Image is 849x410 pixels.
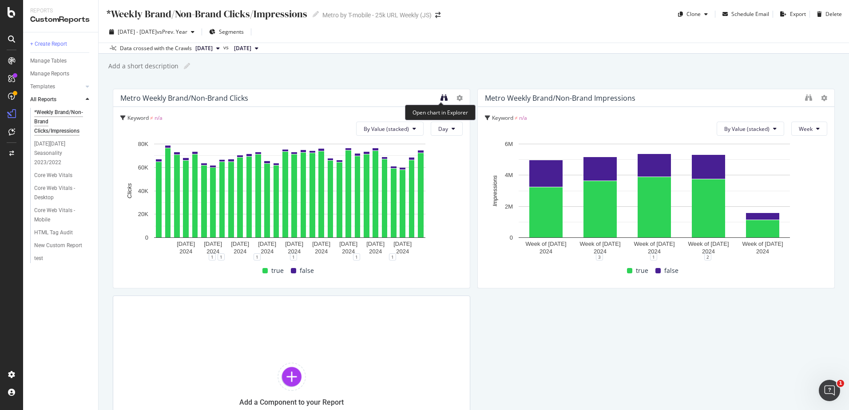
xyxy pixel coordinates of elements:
div: 1 [650,253,657,260]
div: binoculars [440,94,448,101]
i: Edit report name [313,11,319,17]
text: 60K [138,164,148,171]
text: [DATE] [339,240,357,247]
text: Week of [DATE] [688,240,729,247]
div: Manage Reports [30,69,69,79]
a: Manage Reports [30,69,92,79]
text: 2024 [756,248,769,255]
button: [DATE] [192,43,223,54]
div: 1 [209,253,216,260]
text: [DATE] [366,240,385,247]
text: 2024 [540,248,552,255]
a: Core Web Vitals [34,171,92,180]
div: 1 [389,253,396,260]
span: Week [799,125,813,133]
text: 2024 [206,248,219,255]
span: n/a [519,114,527,122]
i: Edit report name [184,63,190,69]
button: By Value (stacked) [717,122,784,136]
span: ≠ [150,114,153,122]
span: By Value (stacked) [724,125,770,133]
span: Keyword [127,114,149,122]
span: false [664,265,678,276]
text: [DATE] [312,240,330,247]
button: Segments [206,25,247,39]
text: 2024 [648,248,661,255]
text: Week of [DATE] [526,240,567,247]
text: 4M [505,172,513,179]
text: 0 [145,234,148,241]
div: 1 [290,253,297,260]
text: [DATE] [231,240,249,247]
div: Templates [30,82,55,91]
div: *Weekly Brand/Non-Brand Clicks/Impressions [34,108,87,136]
a: [DATE][DATE] Seasonality 2023/2022 [34,139,92,167]
span: By Value (stacked) [364,125,409,133]
text: Week of [DATE] [634,240,675,247]
text: 2024 [702,248,715,255]
div: Core Web Vitals - Mobile [34,206,84,225]
button: Schedule Email [719,7,769,21]
a: Core Web Vitals - Desktop [34,184,92,202]
div: 3 [596,253,603,260]
text: [DATE] [393,240,412,247]
a: test [34,254,92,263]
div: Black Friday Seasonality 2023/2022 [34,139,87,167]
a: All Reports [30,95,83,104]
text: 2024 [369,248,382,255]
text: Clicks [126,183,133,198]
span: true [636,265,648,276]
div: 2 [704,253,711,260]
span: 2024 Apr. 5th [195,44,213,52]
div: arrow-right-arrow-left [435,12,440,18]
div: Export [790,10,806,18]
div: Core Web Vitals - Desktop [34,184,85,202]
button: [DATE] - [DATE]vsPrev. Year [106,25,198,39]
text: 0 [510,234,513,241]
div: binoculars [805,94,812,101]
a: Core Web Vitals - Mobile [34,206,92,225]
text: 2024 [179,248,192,255]
text: 2M [505,203,513,210]
div: Metro Weekly Brand/Non-Brand Impressions [485,94,635,102]
div: All Reports [30,95,56,104]
text: [DATE] [285,240,303,247]
div: A chart. [120,139,460,257]
div: New Custom Report [34,241,82,250]
text: 20K [138,211,148,217]
span: Day [438,125,448,133]
div: HTML Tag Audit [34,228,73,237]
a: Templates [30,82,83,91]
div: Reports [30,7,91,15]
text: 2024 [261,248,274,255]
span: 2023 Sep. 15th [234,44,251,52]
button: Export [777,7,806,21]
div: 1 [254,253,261,260]
span: [DATE] - [DATE] [118,28,157,35]
button: Clone [674,7,711,21]
text: 2024 [342,248,355,255]
button: Day [431,122,463,136]
text: Impressions [492,175,498,207]
text: Week of [DATE] [580,240,621,247]
button: Week [791,122,827,136]
text: 2024 [396,248,409,255]
div: Add a Component to your Report [239,398,344,406]
text: 2024 [594,248,607,255]
div: Clone [686,10,701,18]
span: Segments [219,28,244,35]
a: HTML Tag Audit [34,228,92,237]
button: By Value (stacked) [356,122,424,136]
text: 40K [138,188,148,194]
a: New Custom Report [34,241,92,250]
div: Metro by T-mobile - 25k URL Weekly (JS) [322,11,432,20]
button: Delete [813,7,842,21]
span: n/a [155,114,163,122]
text: 2024 [315,248,328,255]
div: Data crossed with the Crawls [120,44,192,52]
text: 80K [138,141,148,147]
a: Manage Tables [30,56,92,66]
div: Metro Weekly Brand/Non-Brand ClicksKeyword ≠ n/aBy Value (stacked)DayA chart.111111truefalse [113,89,470,288]
iframe: Intercom live chat [819,380,840,401]
div: + Create Report [30,39,67,49]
